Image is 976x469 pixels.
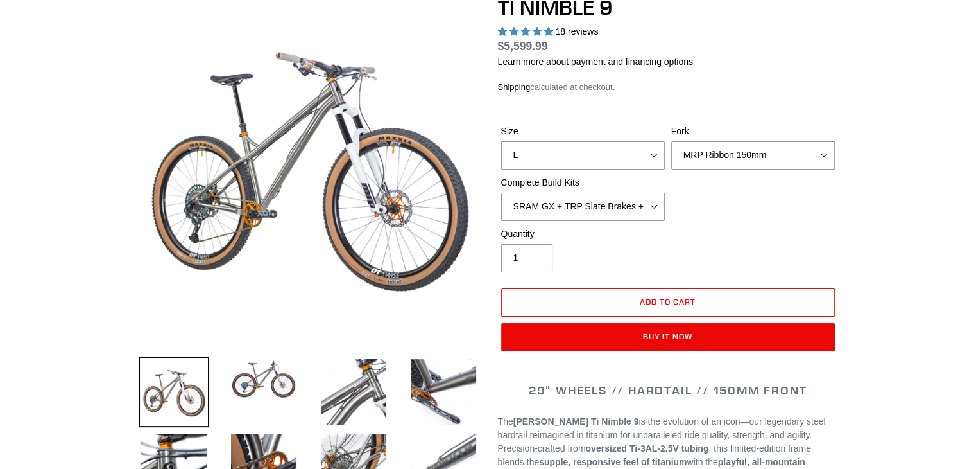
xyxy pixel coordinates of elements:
[498,81,838,94] div: calculated at checkout.
[529,383,807,398] span: 29" WHEELS // HARDTAIL // 150MM FRONT
[498,26,556,37] span: 4.89 stars
[501,323,835,351] button: Buy it now
[585,443,708,454] strong: oversized Ti-3AL-2.5V tubing
[501,176,665,190] label: Complete Build Kits
[318,357,389,427] img: Load image into Gallery viewer, TI NIMBLE 9
[408,357,479,427] img: Load image into Gallery viewer, TI NIMBLE 9
[228,357,299,402] img: Load image into Gallery viewer, TI NIMBLE 9
[501,227,665,241] label: Quantity
[513,416,639,427] strong: [PERSON_NAME] Ti Nimble 9
[555,26,598,37] span: 18 reviews
[539,457,687,467] strong: supple, responsive feel of titanium
[498,82,531,93] a: Shipping
[139,357,209,427] img: Load image into Gallery viewer, TI NIMBLE 9
[501,288,835,317] button: Add to cart
[498,40,548,53] span: $5,599.99
[640,297,696,306] span: Add to cart
[671,125,835,138] label: Fork
[498,57,693,67] a: Learn more about payment and financing options
[501,125,665,138] label: Size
